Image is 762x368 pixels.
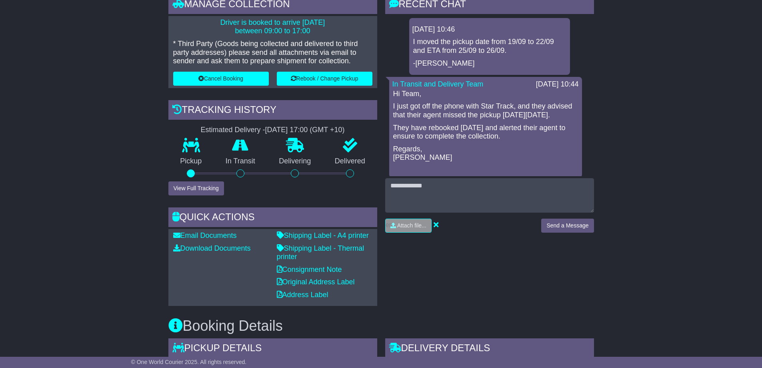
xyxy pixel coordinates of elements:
p: In Transit [214,157,267,166]
span: © One World Courier 2025. All rights reserved. [131,359,247,365]
button: View Full Tracking [168,181,224,195]
button: Rebook / Change Pickup [277,72,372,86]
div: [DATE] 17:00 (GMT +10) [265,126,345,135]
p: Regards, [PERSON_NAME] [393,145,578,162]
a: Shipping Label - A4 printer [277,231,369,239]
p: * Third Party (Goods being collected and delivered to third party addresses) please send all atta... [173,40,372,66]
div: [DATE] 10:44 [536,80,579,89]
div: Estimated Delivery - [168,126,377,135]
button: Cancel Booking [173,72,269,86]
a: Shipping Label - Thermal printer [277,244,364,261]
div: [DATE] 10:46 [412,25,567,34]
div: Tracking history [168,100,377,122]
p: I just got off the phone with Star Track, and they advised that their agent missed the pickup [DA... [393,102,578,119]
p: Driver is booked to arrive [DATE] between 09:00 to 17:00 [173,18,372,36]
a: Email Documents [173,231,237,239]
a: Download Documents [173,244,251,252]
a: Consignment Note [277,265,342,273]
p: Hi Team, [393,90,578,99]
p: Delivered [323,157,377,166]
p: Pickup [168,157,214,166]
p: Delivering [267,157,323,166]
a: Original Address Label [277,278,355,286]
h3: Booking Details [168,318,594,334]
p: -[PERSON_NAME] [413,59,566,68]
a: In Transit and Delivery Team [392,80,484,88]
div: Pickup Details [168,338,377,360]
a: Address Label [277,291,328,299]
div: Quick Actions [168,207,377,229]
p: They have rebooked [DATE] and alerted their agent to ensure to complete the collection. [393,124,578,141]
div: Delivery Details [385,338,594,360]
button: Send a Message [541,219,594,233]
p: I moved the pickup date from 19/09 to 22/09 and ETA from 25/09 to 26/09. [413,38,566,55]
